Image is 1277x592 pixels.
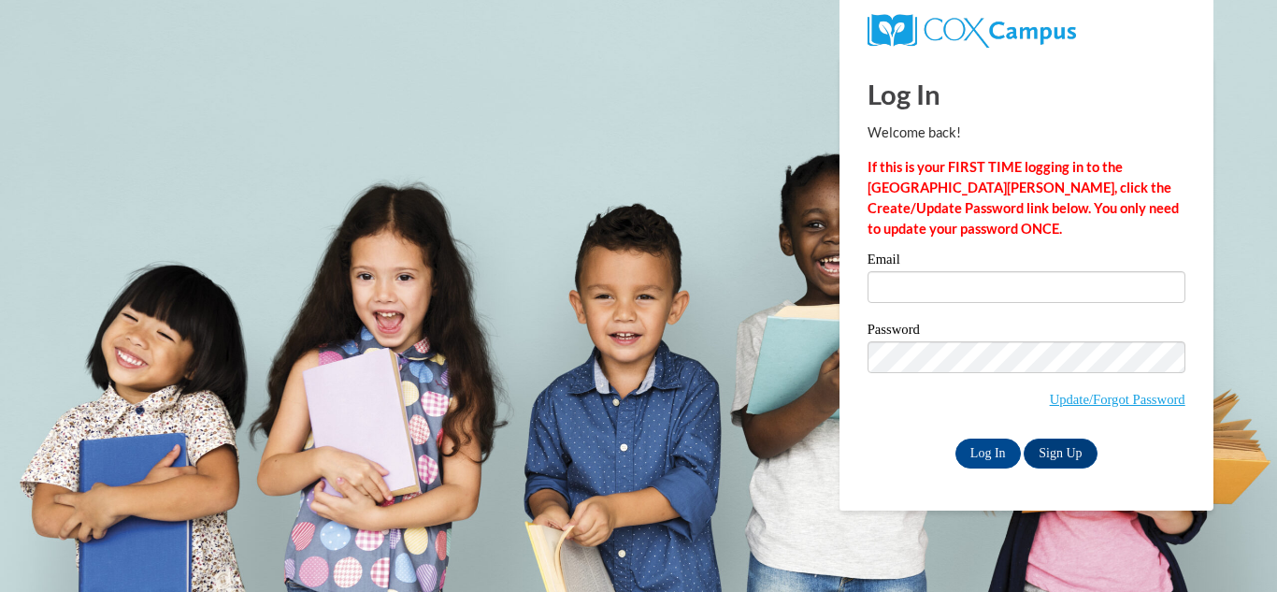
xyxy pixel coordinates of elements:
[868,159,1179,237] strong: If this is your FIRST TIME logging in to the [GEOGRAPHIC_DATA][PERSON_NAME], click the Create/Upd...
[868,253,1185,271] label: Email
[868,75,1185,113] h1: Log In
[1050,392,1185,407] a: Update/Forgot Password
[955,439,1021,469] input: Log In
[868,14,1076,48] img: COX Campus
[868,123,1185,143] p: Welcome back!
[1024,439,1097,469] a: Sign Up
[868,22,1076,37] a: COX Campus
[868,323,1185,341] label: Password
